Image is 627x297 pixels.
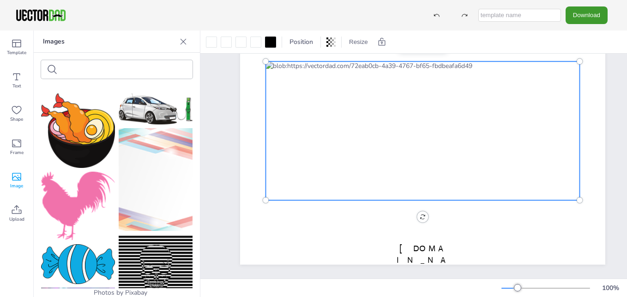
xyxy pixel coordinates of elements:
span: Image [10,182,23,190]
input: template name [478,9,561,22]
span: Text [12,82,21,90]
p: Images [43,31,176,53]
img: car-3321668_150.png [119,93,193,124]
img: background-1829559_150.png [119,128,193,231]
span: Template [7,49,26,56]
span: Frame [10,149,24,156]
img: cock-1893885_150.png [41,172,115,241]
button: Download [566,6,608,24]
span: Shape [10,116,23,123]
span: Upload [9,216,24,223]
img: VectorDad-1.png [15,8,67,22]
button: Resize [345,35,372,49]
img: noodle-3899206_150.png [41,93,115,168]
div: Photos by [34,288,200,297]
img: candy-6887678_150.png [41,244,115,284]
span: Position [288,37,315,46]
span: [DOMAIN_NAME] [397,243,448,277]
a: Pixabay [125,288,147,297]
div: 100 % [599,284,621,292]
